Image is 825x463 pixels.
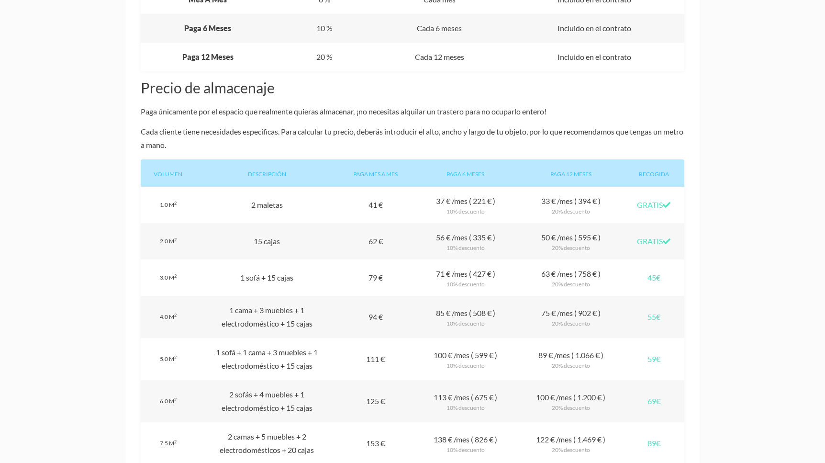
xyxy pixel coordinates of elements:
div: Paga mes a mes [338,159,413,187]
div: 10% descuento [421,446,511,454]
div: 5.0 m [141,338,195,380]
div: 71 € /mes ( 427 € ) [413,260,518,296]
div: 10% descuento [421,404,511,412]
sup: 2 [174,355,177,360]
div: 69€ [624,380,684,422]
sup: 2 [174,313,177,318]
div: 89 € /mes ( 1.066 € ) [518,338,624,380]
div: 2.0 m [141,223,195,260]
div: 100 € /mes ( 599 € ) [413,338,518,380]
div: 15 cajas [195,223,338,260]
div: Cada 6 meses [374,14,504,43]
div: Paga 12 meses [518,159,624,187]
div: Incluido en el contrato [505,43,684,71]
div: 1 sofá + 15 cajas [195,260,338,296]
div: 10 % [275,14,374,43]
div: 2 sofás + 4 muebles + 1 electrodoméstico + 15 cajas [195,380,338,422]
div: 10% descuento [421,320,511,327]
div: 1 cama + 3 muebles + 1 electrodoméstico + 15 cajas [195,296,338,338]
iframe: Chat Widget [653,329,825,463]
div: 111 € [338,338,413,380]
div: Incluido en el contrato [505,14,684,43]
div: 20% descuento [526,208,616,215]
div: 45€ [624,260,684,296]
div: 50 € /mes ( 595 € ) [518,223,624,260]
div: 1 sofá + 1 cama + 3 muebles + 1 electrodoméstico + 15 cajas [195,338,338,380]
div: GRATIS [624,187,684,223]
div: 1.0 m [141,187,195,223]
div: 20% descuento [526,281,616,288]
div: 20% descuento [526,404,616,412]
div: 100 € /mes ( 1.200 € ) [518,380,624,422]
sup: 2 [174,273,177,279]
div: 20% descuento [526,446,616,454]
div: 55€ [624,296,684,338]
div: 33 € /mes ( 394 € ) [518,187,624,223]
div: Recogida [624,159,684,187]
div: 41 € [338,187,413,223]
b: Paga 12 Meses [182,52,234,61]
div: 94 € [338,296,413,338]
div: 20% descuento [526,320,616,327]
div: 62 € [338,223,413,260]
div: 59€ [624,338,684,380]
div: 10% descuento [421,244,511,252]
div: 56 € /mes ( 335 € ) [413,223,518,260]
div: GRATIS [624,223,684,260]
sup: 2 [174,397,177,402]
div: 6.0 m [141,380,195,422]
div: 20% descuento [526,244,616,252]
sup: 2 [174,439,177,444]
div: 20% descuento [526,362,616,370]
h2: Precio de almacenaje [141,79,684,97]
div: 37 € /mes ( 221 € ) [413,187,518,223]
p: Cada cliente tiene necesidades especificas. Para calcular tu precio, deberás introducir el alto, ... [141,125,684,152]
div: 75 € /mes ( 902 € ) [518,296,624,338]
div: 79 € [338,260,413,296]
div: 3.0 m [141,260,195,296]
div: 2 maletas [195,187,338,223]
div: Paga 6 meses [413,159,518,187]
div: 125 € [338,380,413,422]
div: 10% descuento [421,281,511,288]
div: Cada 12 meses [374,43,504,71]
div: 20 % [275,43,374,71]
div: 4.0 m [141,296,195,338]
div: Descripción [195,159,338,187]
div: Volumen [141,159,195,187]
div: 113 € /mes ( 675 € ) [413,380,518,422]
sup: 2 [174,237,177,242]
div: 10% descuento [421,208,511,215]
b: Paga 6 Meses [184,23,231,33]
div: 85 € /mes ( 508 € ) [413,296,518,338]
div: 63 € /mes ( 758 € ) [518,260,624,296]
p: Paga únicamente por el espacio que realmente quieras almacenar, ¡no necesitas alquilar un traster... [141,105,684,118]
sup: 2 [174,201,177,206]
div: 10% descuento [421,362,511,370]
